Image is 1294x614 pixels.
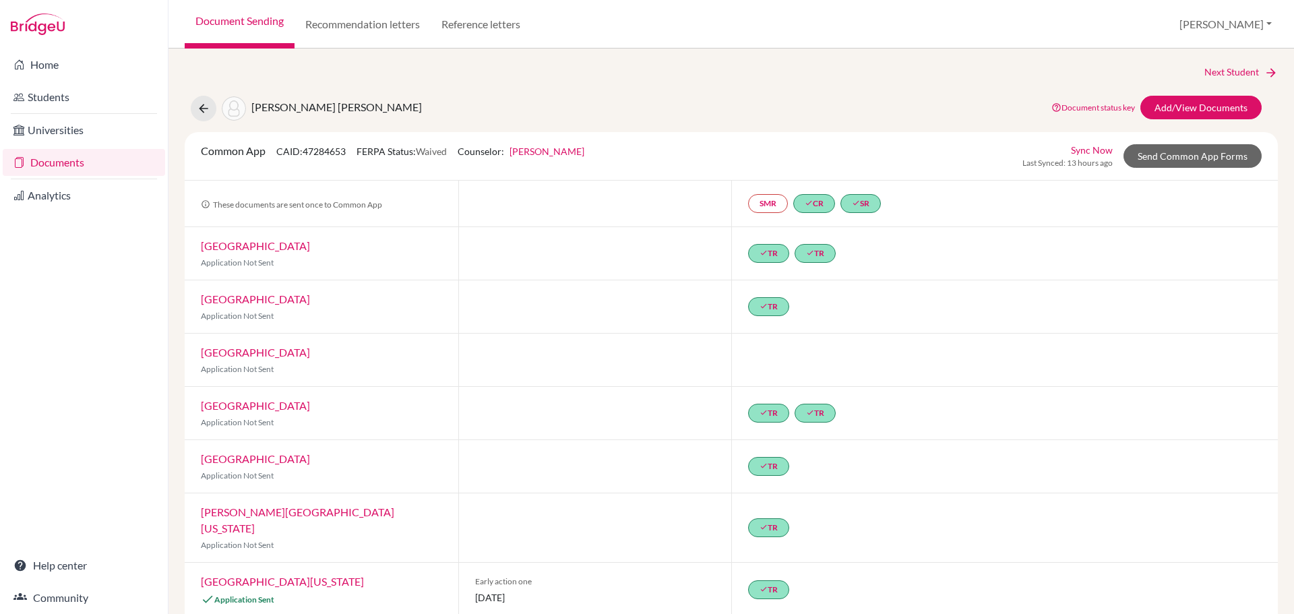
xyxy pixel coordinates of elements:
[201,293,310,305] a: [GEOGRAPHIC_DATA]
[201,575,364,588] a: [GEOGRAPHIC_DATA][US_STATE]
[1071,143,1113,157] a: Sync Now
[806,408,814,417] i: done
[852,199,860,207] i: done
[475,576,716,588] span: Early action one
[1204,65,1278,80] a: Next Student
[357,146,447,157] span: FERPA Status:
[748,244,789,263] a: doneTR
[201,199,382,210] span: These documents are sent once to Common App
[748,518,789,537] a: doneTR
[1022,157,1113,169] span: Last Synced: 13 hours ago
[201,470,274,481] span: Application Not Sent
[201,144,266,157] span: Common App
[760,585,768,593] i: done
[840,194,881,213] a: doneSR
[510,146,584,157] a: [PERSON_NAME]
[416,146,447,157] span: Waived
[760,462,768,470] i: done
[3,552,165,579] a: Help center
[793,194,835,213] a: doneCR
[748,297,789,316] a: doneTR
[3,84,165,111] a: Students
[1123,144,1262,168] a: Send Common App Forms
[201,257,274,268] span: Application Not Sent
[760,302,768,310] i: done
[760,408,768,417] i: done
[201,452,310,465] a: [GEOGRAPHIC_DATA]
[1051,102,1135,113] a: Document status key
[475,590,716,605] span: [DATE]
[760,249,768,257] i: done
[1140,96,1262,119] a: Add/View Documents
[201,311,274,321] span: Application Not Sent
[3,117,165,144] a: Universities
[201,399,310,412] a: [GEOGRAPHIC_DATA]
[201,239,310,252] a: [GEOGRAPHIC_DATA]
[201,505,394,534] a: [PERSON_NAME][GEOGRAPHIC_DATA][US_STATE]
[201,417,274,427] span: Application Not Sent
[748,404,789,423] a: doneTR
[214,594,274,605] span: Application Sent
[795,244,836,263] a: doneTR
[458,146,584,157] span: Counselor:
[806,249,814,257] i: done
[748,457,789,476] a: doneTR
[1173,11,1278,37] button: [PERSON_NAME]
[3,584,165,611] a: Community
[795,404,836,423] a: doneTR
[748,194,788,213] a: SMR
[276,146,346,157] span: CAID: 47284653
[201,346,310,359] a: [GEOGRAPHIC_DATA]
[11,13,65,35] img: Bridge-U
[760,523,768,531] i: done
[748,580,789,599] a: doneTR
[201,540,274,550] span: Application Not Sent
[201,364,274,374] span: Application Not Sent
[251,100,422,113] span: [PERSON_NAME] [PERSON_NAME]
[3,51,165,78] a: Home
[3,182,165,209] a: Analytics
[805,199,813,207] i: done
[3,149,165,176] a: Documents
